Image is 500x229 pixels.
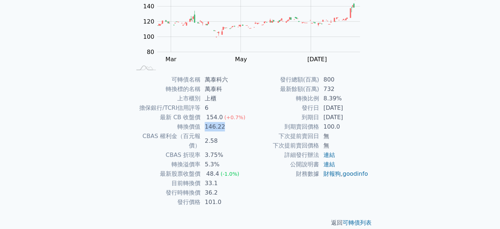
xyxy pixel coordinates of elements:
[200,179,250,188] td: 33.1
[319,75,369,84] td: 800
[343,219,372,226] a: 可轉債列表
[250,169,319,179] td: 財務數據
[131,132,200,150] td: CBAS 權利金（百元報價）
[131,103,200,113] td: 擔保銀行/TCRI信用評等
[319,103,369,113] td: [DATE]
[250,141,319,150] td: 下次提前賣回價格
[131,75,200,84] td: 可轉債名稱
[235,56,247,63] tspan: May
[147,49,154,55] tspan: 80
[250,75,319,84] td: 發行總額(百萬)
[131,160,200,169] td: 轉換溢價率
[166,56,177,63] tspan: Mar
[200,122,250,132] td: 146.22
[250,122,319,132] td: 到期賣回價格
[250,160,319,169] td: 公開說明書
[319,94,369,103] td: 8.39%
[123,218,377,227] p: 返回
[343,170,368,177] a: goodinfo
[143,3,154,10] tspan: 140
[131,122,200,132] td: 轉換價值
[131,113,200,122] td: 最新 CB 收盤價
[323,151,335,158] a: 連結
[250,103,319,113] td: 發行日
[319,113,369,122] td: [DATE]
[200,197,250,207] td: 101.0
[200,132,250,150] td: 2.58
[250,132,319,141] td: 下次提前賣回日
[200,94,250,103] td: 上櫃
[323,161,335,168] a: 連結
[250,150,319,160] td: 詳細發行辦法
[131,150,200,160] td: CBAS 折現率
[205,169,221,179] div: 48.4
[319,169,369,179] td: ,
[131,179,200,188] td: 目前轉換價
[200,84,250,94] td: 萬泰科
[319,84,369,94] td: 732
[308,56,327,63] tspan: [DATE]
[131,188,200,197] td: 發行時轉換價
[131,169,200,179] td: 最新股票收盤價
[250,94,319,103] td: 轉換比例
[200,103,250,113] td: 6
[131,197,200,207] td: 發行價格
[250,113,319,122] td: 到期日
[200,188,250,197] td: 36.2
[143,33,154,40] tspan: 100
[131,94,200,103] td: 上市櫃別
[319,141,369,150] td: 無
[319,122,369,132] td: 100.0
[319,132,369,141] td: 無
[205,113,224,122] div: 154.0
[131,84,200,94] td: 轉換標的名稱
[200,160,250,169] td: 5.3%
[224,114,245,120] span: (+0.7%)
[323,170,341,177] a: 財報狗
[200,75,250,84] td: 萬泰科六
[200,150,250,160] td: 3.75%
[143,18,154,25] tspan: 120
[221,171,240,177] span: (-1.0%)
[250,84,319,94] td: 最新餘額(百萬)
